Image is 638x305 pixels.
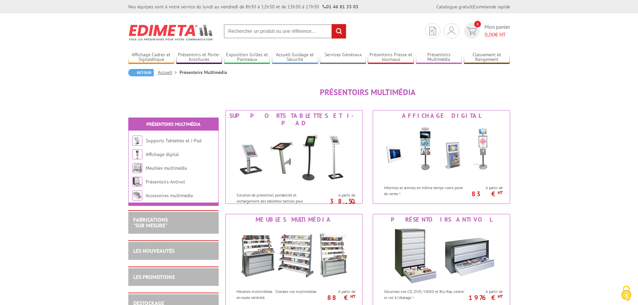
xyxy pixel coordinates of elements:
a: Exposition Grilles et Panneaux [224,52,270,63]
img: Cookies (fenêtre modale) [618,285,635,302]
div: | [436,3,510,10]
span: € HT [485,31,510,39]
img: Présentoirs Antivol [379,225,503,285]
a: Classement et Rangement [464,52,510,63]
a: Présentoirs et Porte-brochures [176,52,222,63]
input: rechercher [332,24,346,39]
a: Retour [128,69,154,76]
div: Nos équipes sont à votre service du lundi au vendredi de 8h30 à 12h30 et de 13h30 à 17h30 [128,3,358,10]
sup: HT [498,190,503,196]
span: A partir de [469,185,503,190]
p: 38.50 € [318,199,355,207]
img: Affichage digital [132,149,142,159]
a: Présentoirs Presse et Journaux [368,52,414,63]
p: 1976 € [465,296,503,300]
img: devis rapide [448,27,455,35]
p: Meubles multimédias : Stockez vos multimédias en toute sérénité. [236,289,320,300]
a: FABRICATIONS"Sur Mesure" [133,216,168,229]
button: Cookies (fenêtre modale) [615,282,638,305]
div: Présentoirs Antivol [375,216,508,223]
img: Edimeta [128,20,214,45]
span: A partir de [469,289,503,294]
a: Accueil [158,69,180,75]
span: 0,00 [485,31,495,38]
img: devis rapide [467,27,477,35]
p: Informez et animez en même temps votre point de vente ! [384,185,467,196]
a: Affichage digital [146,151,179,157]
a: Catalogue gratuit [436,4,473,10]
span: 0 [474,21,481,27]
a: Accessoires multimédia [146,193,193,199]
img: Accessoires multimédia [132,190,142,201]
img: Affichage digital [379,121,503,181]
a: LES PROMOTIONS [133,274,175,280]
a: Présentoirs Multimédia [416,52,462,63]
span: A partir de [321,289,355,294]
a: Affichage Cadres et Signalétique [128,52,174,63]
li: Présentoirs Multimédia [180,69,227,76]
a: Supports Tablettes et i-Pad [146,138,201,144]
p: Sécurisez vos CD, DVD, VIDEO et Blu-Ray contre le vol à l'étalage ! [384,289,467,300]
a: Commande rapide [474,4,510,10]
a: LES NOUVEAUTÉS [133,247,174,254]
sup: HT [350,294,355,299]
a: Accueil Guidage et Sécurité [272,52,318,63]
p: 88 € [318,296,355,300]
img: Meubles multimédia [132,163,142,173]
img: Supports Tablettes et i-Pad [132,136,142,146]
a: Présentoirs Multimédia [146,121,200,127]
sup: HT [350,201,355,207]
a: Services Généraux [320,52,366,63]
p: Solution de protection, portabilité et rechargement des tablettes tactiles pour professionnels. [236,192,320,209]
a: devis rapide 0 Mon panier 0,00€ HT [463,23,510,39]
a: Présentoirs Antivol [146,179,185,185]
a: Meubles multimédia [146,165,187,171]
p: 83 € [465,192,503,196]
img: Présentoirs Antivol [132,177,142,187]
a: Supports Tablettes et i-Pad Supports Tablettes et i-Pad Solution de protection, portabilité et re... [225,110,363,204]
div: Supports Tablettes et i-Pad [227,112,361,127]
a: Affichage digital Affichage digital Informez et animez en même temps votre point de vente ! A par... [373,110,510,204]
img: devis rapide [429,27,436,35]
input: Rechercher un produit ou une référence... [224,24,346,39]
strong: 01 46 81 33 03 [323,4,358,10]
h1: Présentoirs Multimédia [225,88,510,97]
img: Meubles multimédia [232,225,356,285]
sup: HT [498,294,503,299]
img: Supports Tablettes et i-Pad [232,129,356,189]
span: Mon panier [485,23,510,39]
span: A partir de [321,193,355,198]
div: Affichage digital [375,112,508,120]
div: Meubles multimédia [227,216,361,223]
